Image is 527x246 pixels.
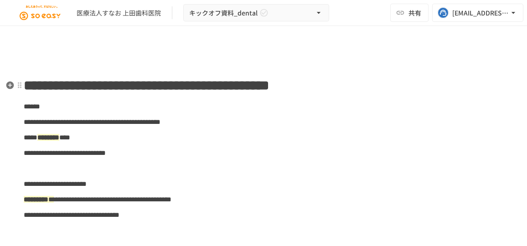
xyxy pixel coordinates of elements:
[408,8,421,18] span: 共有
[432,4,523,22] button: [EMAIL_ADDRESS][DOMAIN_NAME]
[390,4,429,22] button: 共有
[452,7,509,19] div: [EMAIL_ADDRESS][DOMAIN_NAME]
[189,7,258,19] span: キックオフ資料_dental
[183,4,329,22] button: キックオフ資料_dental
[11,5,69,20] img: JEGjsIKIkXC9kHzRN7titGGb0UF19Vi83cQ0mCQ5DuX
[77,8,161,18] div: 医療法人すなお 上田歯科医院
